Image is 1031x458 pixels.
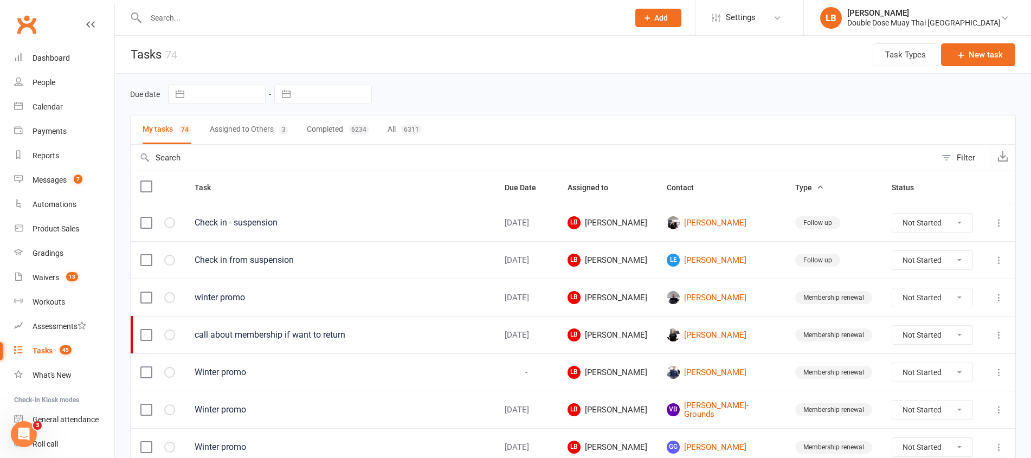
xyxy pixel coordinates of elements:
[667,254,776,267] a: LE[PERSON_NAME]
[115,36,177,73] h1: Tasks
[33,371,72,379] div: What's New
[568,366,647,379] span: [PERSON_NAME]
[401,125,422,134] div: 6311
[505,183,548,192] span: Due Date
[13,11,40,38] a: Clubworx
[33,421,42,430] span: 3
[143,10,621,25] input: Search...
[795,328,872,341] div: Membership renewal
[795,254,840,267] div: Follow up
[795,441,872,454] div: Membership renewal
[795,181,824,194] button: Type
[568,403,581,416] span: LB
[349,125,369,134] div: 6234
[795,216,840,229] div: Follow up
[33,200,76,209] div: Automations
[667,183,706,192] span: Contact
[33,127,67,136] div: Payments
[667,328,776,341] a: [PERSON_NAME]
[820,7,842,29] div: LB
[667,216,680,229] img: Skye Benson
[195,404,485,415] div: Winter promo
[14,95,114,119] a: Calendar
[505,331,548,340] div: [DATE]
[14,217,114,241] a: Product Sales
[178,125,191,134] div: 74
[33,273,59,282] div: Waivers
[14,432,114,456] a: Roll call
[726,5,756,30] span: Settings
[568,291,581,304] span: LB
[33,346,53,355] div: Tasks
[568,254,581,267] span: LB
[33,322,86,331] div: Assessments
[33,298,65,306] div: Workouts
[195,367,485,378] div: Winter promo
[33,176,67,184] div: Messages
[33,102,63,111] div: Calendar
[66,272,78,281] span: 13
[568,328,581,341] span: LB
[279,125,288,134] div: 3
[195,442,485,453] div: Winter promo
[568,181,620,194] button: Assigned to
[936,145,990,171] button: Filter
[131,145,936,171] input: Search
[667,366,680,379] img: Jack Vines
[60,345,72,354] span: 45
[957,151,975,164] div: Filter
[14,144,114,168] a: Reports
[14,339,114,363] a: Tasks 45
[568,183,620,192] span: Assigned to
[568,403,647,416] span: [PERSON_NAME]
[667,403,680,416] span: VB
[795,291,872,304] div: Membership renewal
[33,78,55,87] div: People
[165,48,177,61] div: 74
[195,181,223,194] button: Task
[14,192,114,217] a: Automations
[505,293,548,302] div: [DATE]
[568,441,581,454] span: LB
[388,115,422,144] button: All6311
[568,291,647,304] span: [PERSON_NAME]
[14,290,114,314] a: Workouts
[195,217,485,228] div: Check in - suspension
[14,119,114,144] a: Payments
[195,183,223,192] span: Task
[210,115,288,144] button: Assigned to Others3
[667,254,680,267] span: LE
[505,405,548,415] div: [DATE]
[14,314,114,339] a: Assessments
[847,8,1001,18] div: [PERSON_NAME]
[195,255,485,266] div: Check in from suspension
[33,415,99,424] div: General attendance
[14,70,114,95] a: People
[505,256,548,265] div: [DATE]
[505,218,548,228] div: [DATE]
[667,181,706,194] button: Contact
[568,441,647,454] span: [PERSON_NAME]
[505,368,548,377] div: -
[195,330,485,340] div: call about membership if want to return
[795,366,872,379] div: Membership renewal
[667,291,680,304] img: Adam Wisener
[14,266,114,290] a: Waivers 13
[14,46,114,70] a: Dashboard
[568,328,647,341] span: [PERSON_NAME]
[33,440,58,448] div: Roll call
[568,254,647,267] span: [PERSON_NAME]
[14,168,114,192] a: Messages 7
[14,408,114,432] a: General attendance kiosk mode
[654,14,668,22] span: Add
[11,421,37,447] iframe: Intercom live chat
[892,183,926,192] span: Status
[795,403,872,416] div: Membership renewal
[667,441,680,454] span: GG
[195,292,485,303] div: winter promo
[941,43,1015,66] button: New task
[892,181,926,194] button: Status
[795,183,824,192] span: Type
[667,441,776,454] a: GG[PERSON_NAME]
[33,151,59,160] div: Reports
